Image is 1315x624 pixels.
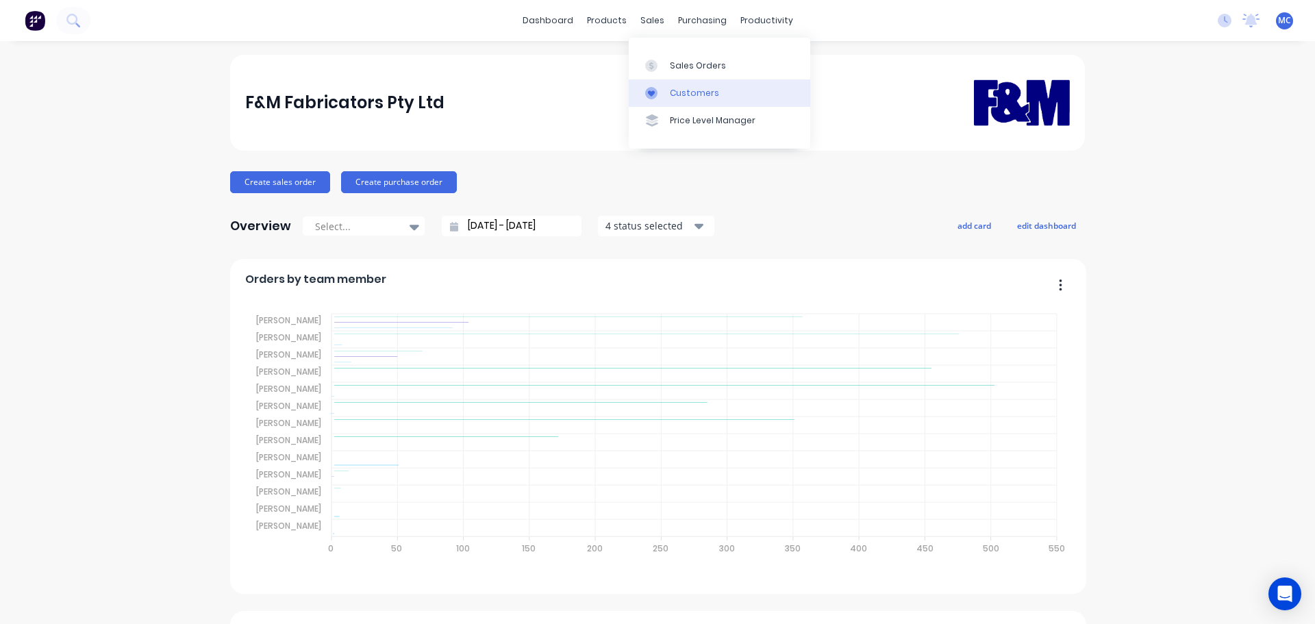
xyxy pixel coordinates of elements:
[1008,216,1085,234] button: edit dashboard
[670,60,726,72] div: Sales Orders
[256,349,321,360] tspan: [PERSON_NAME]
[734,10,800,31] div: productivity
[256,400,321,412] tspan: [PERSON_NAME]
[522,542,536,554] tspan: 150
[670,87,719,99] div: Customers
[256,417,321,429] tspan: [PERSON_NAME]
[598,216,714,236] button: 4 status selected
[230,171,330,193] button: Create sales order
[341,171,457,193] button: Create purchase order
[256,434,321,446] tspan: [PERSON_NAME]
[256,383,321,395] tspan: [PERSON_NAME]
[230,212,291,240] div: Overview
[245,271,386,288] span: Orders by team member
[256,332,321,343] tspan: [PERSON_NAME]
[256,486,321,497] tspan: [PERSON_NAME]
[580,10,634,31] div: products
[256,314,321,326] tspan: [PERSON_NAME]
[974,60,1070,145] img: F&M Fabricators Pty Ltd
[982,542,999,554] tspan: 500
[245,89,444,116] div: F&M Fabricators Pty Ltd
[256,366,321,377] tspan: [PERSON_NAME]
[671,10,734,31] div: purchasing
[785,542,801,554] tspan: 350
[629,51,810,79] a: Sales Orders
[634,10,671,31] div: sales
[516,10,580,31] a: dashboard
[670,114,755,127] div: Price Level Manager
[256,451,321,463] tspan: [PERSON_NAME]
[605,219,692,233] div: 4 status selected
[1268,577,1301,610] div: Open Intercom Messenger
[391,542,402,554] tspan: 50
[256,469,321,480] tspan: [PERSON_NAME]
[256,520,321,532] tspan: [PERSON_NAME]
[455,542,469,554] tspan: 100
[25,10,45,31] img: Factory
[328,542,334,554] tspan: 0
[256,503,321,514] tspan: [PERSON_NAME]
[916,542,933,554] tspan: 450
[1049,542,1065,554] tspan: 550
[586,542,602,554] tspan: 200
[653,542,668,554] tspan: 250
[629,107,810,134] a: Price Level Manager
[629,79,810,107] a: Customers
[949,216,1000,234] button: add card
[850,542,867,554] tspan: 400
[718,542,734,554] tspan: 300
[1278,14,1291,27] span: MC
